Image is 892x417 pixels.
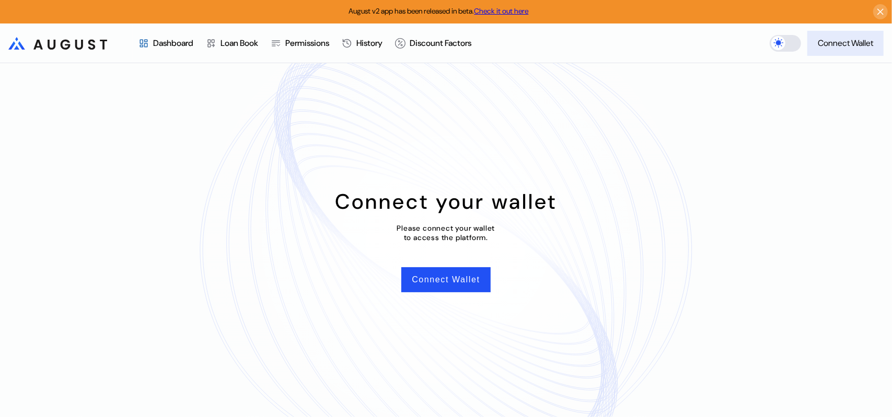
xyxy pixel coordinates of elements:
a: Discount Factors [389,24,478,63]
button: Connect Wallet [401,267,490,292]
div: Connect Wallet [818,38,873,49]
div: Permissions [285,38,329,49]
div: Dashboard [153,38,193,49]
a: Dashboard [132,24,200,63]
button: Connect Wallet [807,31,884,56]
a: Permissions [264,24,335,63]
a: Loan Book [200,24,264,63]
a: Check it out here [474,6,529,16]
div: Discount Factors [410,38,471,49]
div: Please connect your wallet to access the platform. [397,223,495,242]
span: August v2 app has been released in beta. [349,6,529,16]
div: Connect your wallet [335,188,557,215]
a: History [335,24,389,63]
div: History [356,38,383,49]
div: Loan Book [221,38,258,49]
